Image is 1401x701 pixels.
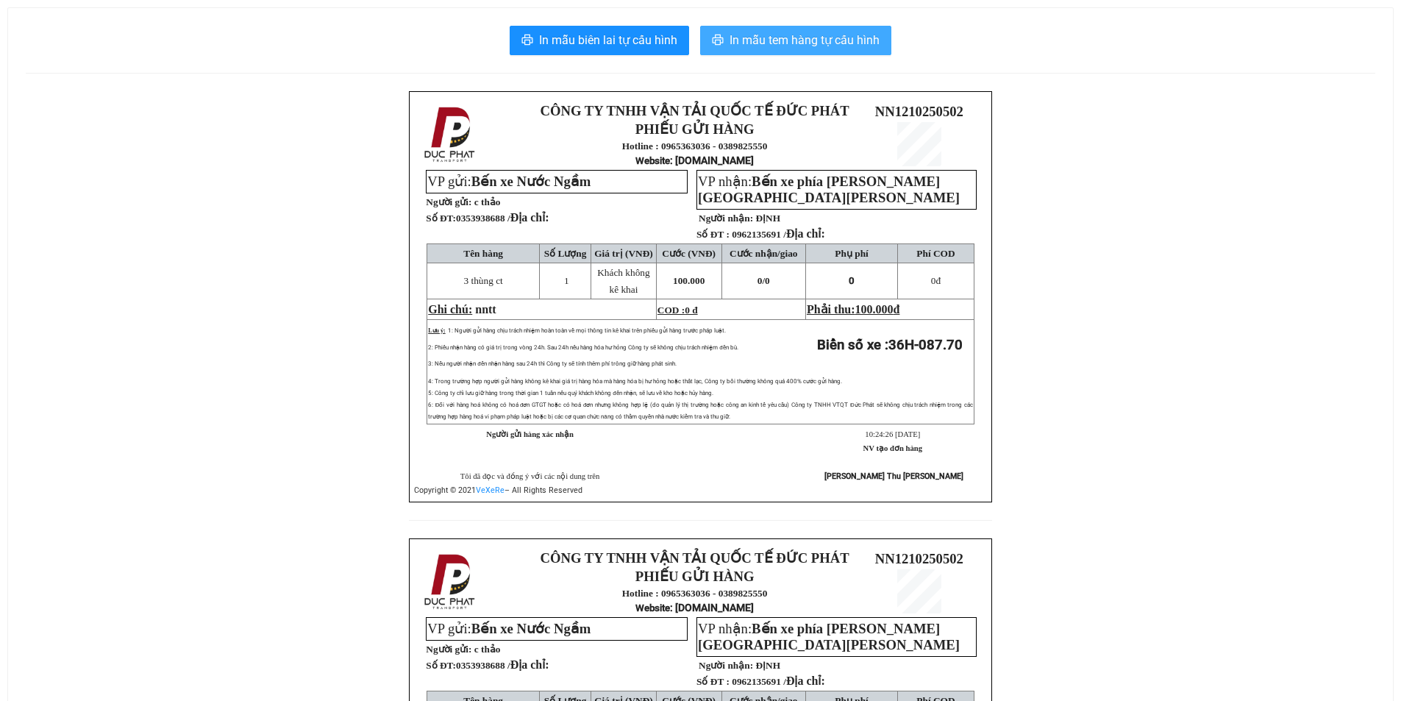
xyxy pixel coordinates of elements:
span: 100.000 [673,275,705,286]
span: Lưu ý: [428,327,445,334]
span: VP gửi: [427,621,591,636]
span: 0962135691 / [732,676,825,687]
span: 0 [931,275,936,286]
strong: Người nhận: [699,213,753,224]
span: VP gửi: [427,174,591,189]
strong: Số ĐT : [696,229,730,240]
span: 3: Nếu người nhận đến nhận hàng sau 24h thì Công ty sẽ tính thêm phí trông giữ hàng phát sinh. [428,360,676,367]
span: c thảo [474,196,501,207]
span: 4: Trong trường hợp người gửi hàng không kê khai giá trị hàng hóa mà hàng hóa bị hư hỏng hoặc thấ... [428,378,842,385]
button: printerIn mẫu biên lai tự cấu hình [510,26,689,55]
strong: Hotline : 0965363036 - 0389825550 [622,140,768,152]
img: logo [420,104,482,166]
span: 0/ [757,275,770,286]
strong: PHIẾU GỬI HÀNG [635,121,755,137]
strong: Hotline : 0965363036 - 0389825550 [622,588,768,599]
strong: Người gửi: [426,644,471,655]
span: Phải thu: [807,303,899,316]
strong: PHIẾU GỬI HÀNG [635,569,755,584]
span: NN1210250502 [875,104,963,119]
span: printer [712,34,724,48]
span: Website [635,155,670,166]
span: 0 đ [685,305,697,316]
span: đ [931,275,941,286]
span: 2: Phiếu nhận hàng có giá trị trong vòng 24h. Sau 24h nếu hàng hóa hư hỏng Công ty sẽ không chịu ... [428,344,738,351]
span: đ [894,303,900,316]
span: Ghi chú: [428,303,472,316]
span: Tôi đã đọc và đồng ý với các nội dung trên [460,472,600,480]
span: 0962135691 / [732,229,825,240]
span: Bến xe Nước Ngầm [471,174,591,189]
a: VeXeRe [476,485,505,495]
strong: Người gửi hàng xác nhận [486,430,574,438]
strong: Người gửi: [426,196,471,207]
span: 5: Công ty chỉ lưu giữ hàng trong thời gian 1 tuần nếu quý khách không đến nhận, sẽ lưu về kho ho... [428,390,713,396]
span: 10:24:26 [DATE] [865,430,920,438]
span: 0 [765,275,770,286]
strong: Số ĐT: [426,660,549,671]
strong: Người nhận: [699,660,753,671]
span: COD : [657,305,698,316]
span: NN1210250502 [875,551,963,566]
strong: : [DOMAIN_NAME] [635,602,754,613]
span: Copyright © 2021 – All Rights Reserved [414,485,582,495]
span: Tên hàng [463,248,503,259]
span: ĐỊNH [755,660,780,671]
span: Cước nhận/giao [730,248,798,259]
span: 100.000 [855,303,894,316]
span: Bến xe phía [PERSON_NAME][GEOGRAPHIC_DATA][PERSON_NAME] [698,621,960,652]
span: nntt [475,303,496,316]
span: 1: Người gửi hàng chịu trách nhiệm hoàn toàn về mọi thông tin kê khai trên phiếu gửi hàng trước p... [448,327,726,334]
span: 0353938688 / [456,660,549,671]
span: 36H-087.70 [888,337,963,353]
span: printer [521,34,533,48]
span: 3 thùng ct [463,275,502,286]
strong: Số ĐT: [426,213,549,224]
span: c thảo [474,644,501,655]
strong: : [DOMAIN_NAME] [635,154,754,166]
img: logo [420,551,482,613]
span: Bến xe Nước Ngầm [471,621,591,636]
span: Phụ phí [835,248,868,259]
strong: [PERSON_NAME] Thu [PERSON_NAME] [824,472,963,481]
strong: CÔNG TY TNHH VẬN TẢI QUỐC TẾ ĐỨC PHÁT [541,103,849,118]
span: Website [635,602,670,613]
strong: Biển số xe : [817,337,963,353]
span: In mẫu biên lai tự cấu hình [539,31,677,49]
strong: NV tạo đơn hàng [863,444,922,452]
span: ĐỊNH [755,213,780,224]
span: Khách không kê khai [597,267,649,295]
button: printerIn mẫu tem hàng tự cấu hình [700,26,891,55]
span: Địa chỉ: [786,227,825,240]
span: Địa chỉ: [510,211,549,224]
span: 0353938688 / [456,213,549,224]
span: 1 [564,275,569,286]
strong: CÔNG TY TNHH VẬN TẢI QUỐC TẾ ĐỨC PHÁT [541,550,849,566]
span: 6: Đối với hàng hoá không có hoá đơn GTGT hoặc có hoá đơn nhưng không hợp lệ (do quản lý thị trườ... [428,402,973,420]
strong: Số ĐT : [696,676,730,687]
span: 0 [849,275,855,286]
span: Địa chỉ: [786,675,825,687]
span: VP nhận: [698,621,960,652]
span: Số Lượng [544,248,587,259]
span: In mẫu tem hàng tự cấu hình [730,31,880,49]
span: Địa chỉ: [510,658,549,671]
span: Cước (VNĐ) [662,248,716,259]
span: Giá trị (VNĐ) [594,248,653,259]
span: VP nhận: [698,174,960,205]
span: Phí COD [916,248,955,259]
span: Bến xe phía [PERSON_NAME][GEOGRAPHIC_DATA][PERSON_NAME] [698,174,960,205]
